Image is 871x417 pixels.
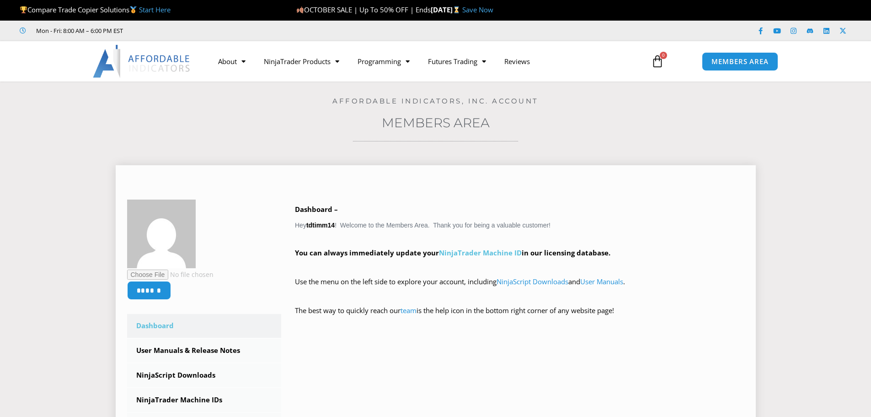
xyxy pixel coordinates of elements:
[401,306,417,315] a: team
[255,51,348,72] a: NinjaTrader Products
[453,6,460,13] img: ⌛
[431,5,462,14] strong: [DATE]
[295,203,744,330] div: Hey ! Welcome to the Members Area. Thank you for being a valuable customer!
[127,200,196,268] img: eb1dc1e45577029478f5c8363abefa8a8fe7f25de1a6e2ad5b883edeaf0858ff
[295,248,610,257] strong: You can always immediately update your in our licensing database.
[382,115,490,130] a: Members Area
[297,6,304,13] img: 🍂
[660,52,667,59] span: 0
[295,304,744,330] p: The best way to quickly reach our is the help icon in the bottom right corner of any website page!
[139,5,171,14] a: Start Here
[497,277,568,286] a: NinjaScript Downloads
[93,45,191,78] img: LogoAI | Affordable Indicators – NinjaTrader
[495,51,539,72] a: Reviews
[209,51,641,72] nav: Menu
[637,48,678,75] a: 0
[127,314,282,338] a: Dashboard
[462,5,493,14] a: Save Now
[332,97,539,105] a: Affordable Indicators, Inc. Account
[295,205,338,214] b: Dashboard –
[439,248,522,257] a: NinjaTrader Machine ID
[209,51,255,72] a: About
[295,276,744,301] p: Use the menu on the left side to explore your account, including and .
[306,222,335,229] strong: tdtimm14
[127,339,282,363] a: User Manuals & Release Notes
[20,6,27,13] img: 🏆
[296,5,431,14] span: OCTOBER SALE | Up To 50% OFF | Ends
[127,363,282,387] a: NinjaScript Downloads
[34,25,123,36] span: Mon - Fri: 8:00 AM – 6:00 PM EST
[127,388,282,412] a: NinjaTrader Machine IDs
[348,51,419,72] a: Programming
[130,6,137,13] img: 🥇
[20,5,171,14] span: Compare Trade Copier Solutions
[702,52,778,71] a: MEMBERS AREA
[711,58,769,65] span: MEMBERS AREA
[580,277,623,286] a: User Manuals
[419,51,495,72] a: Futures Trading
[136,26,273,35] iframe: Customer reviews powered by Trustpilot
